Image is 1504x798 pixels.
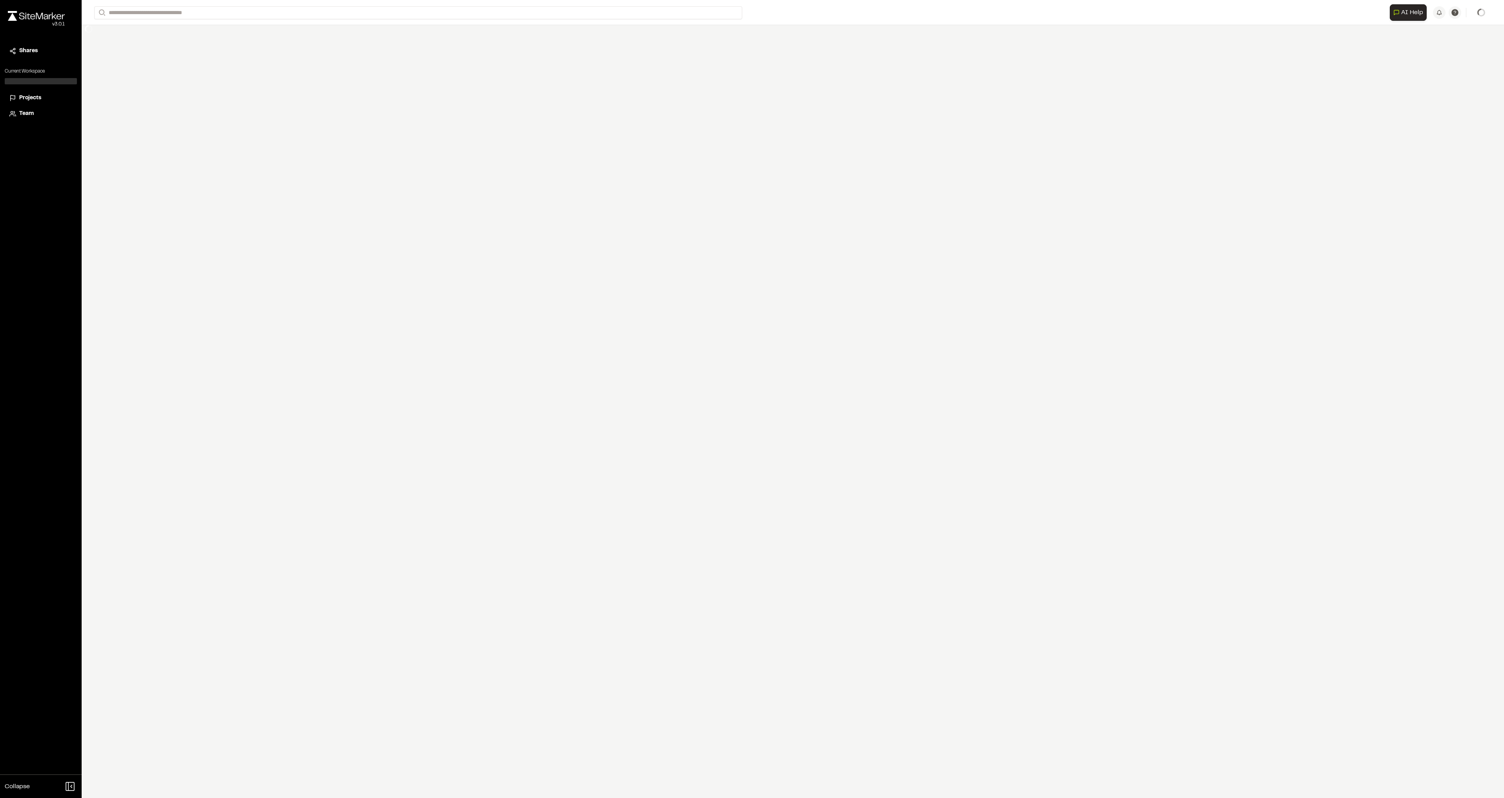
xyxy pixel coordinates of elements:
span: Shares [19,47,38,55]
p: Current Workspace [5,68,77,75]
span: Collapse [5,782,30,791]
img: rebrand.png [8,11,65,21]
a: Shares [9,47,72,55]
span: AI Help [1401,8,1423,17]
span: Team [19,109,34,118]
div: Oh geez...please don't... [8,21,65,28]
a: Team [9,109,72,118]
button: Open AI Assistant [1390,4,1427,21]
div: Open AI Assistant [1390,4,1430,21]
a: Projects [9,94,72,102]
span: Projects [19,94,41,102]
button: Search [94,6,108,19]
